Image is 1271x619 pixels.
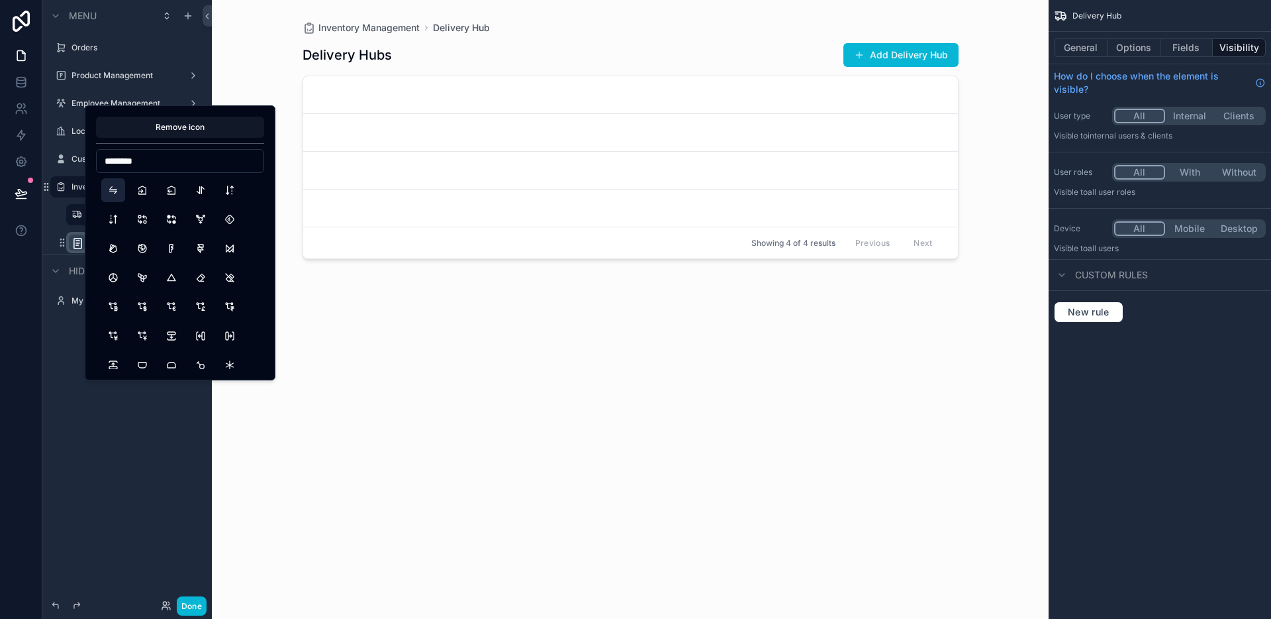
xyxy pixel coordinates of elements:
button: BrandFeedly [218,207,242,231]
label: Product Management [71,70,183,81]
button: Remove icon [96,117,264,138]
span: Showing 4 of 4 results [751,238,835,249]
a: How do I choose when the element is visible? [1054,70,1266,96]
button: General [1054,38,1107,57]
button: RectangleRoundedTop [160,353,183,377]
label: User type [1054,111,1107,121]
button: TransitionRight [218,324,242,348]
button: Eraser [189,266,212,290]
button: Transfer [101,178,125,202]
span: all users [1088,243,1119,253]
button: ArrowsTransferDown [218,178,242,202]
button: TransitionTop [101,353,125,377]
button: All [1114,221,1165,236]
span: Delivery Hub [1072,11,1121,21]
button: Options [1107,38,1160,57]
span: New rule [1062,306,1115,318]
p: Visible to [1054,131,1266,141]
button: Fields [1160,38,1213,57]
button: BrandMercedes [101,266,125,290]
label: My Profile [71,296,201,306]
button: With [1165,165,1215,180]
button: TransferOut [160,178,183,202]
button: TransferVertical [189,178,212,202]
button: TransactionEuro [160,295,183,319]
button: Visibility [1213,38,1266,57]
button: ArrowsTransferUp [101,207,125,231]
button: TransactionYen [101,324,125,348]
p: Visible to [1054,187,1266,197]
button: Without [1214,165,1264,180]
button: BrandTerraform [130,266,154,290]
button: Asterisk [218,353,242,377]
label: Customer Management [71,154,183,164]
span: Internal users & clients [1088,131,1172,141]
label: Device [1054,223,1107,234]
button: BrandFortnite [160,237,183,260]
button: TransferIn [130,178,154,202]
button: TransitionLeft [189,324,212,348]
button: Desktop [1214,221,1264,236]
button: Internal [1165,109,1215,123]
button: GenderTrasvesti [189,353,212,377]
button: TransitionBottom [160,324,183,348]
label: User roles [1054,167,1107,178]
button: New rule [1054,302,1123,323]
button: BrandFirebase [101,237,125,260]
button: EraserOff [218,266,242,290]
button: Clients [1214,109,1264,123]
span: Custom rules [1075,268,1148,282]
button: BrandFramerMotion [218,237,242,260]
button: BrandFirefox [130,237,154,260]
button: RectangleRoundedBottom [130,353,154,377]
button: BrandFramer [189,237,212,260]
button: All [1114,165,1165,180]
button: Done [177,596,207,616]
button: TransformFilled [160,207,183,231]
button: GenderTransgender [189,207,212,231]
label: Location Management [71,126,183,137]
label: Orders [71,42,201,53]
span: Menu [69,9,97,23]
button: TransactionDollar [130,295,154,319]
button: TransactionRupee [218,295,242,319]
button: All [1114,109,1165,123]
label: Inventory Management [71,182,177,192]
button: Transform [130,207,154,231]
span: How do I choose when the element is visible? [1054,70,1250,96]
button: BrandVercel [160,266,183,290]
button: Mobile [1165,221,1215,236]
span: Hidden pages [69,264,136,278]
button: TransactionBitcoin [101,295,125,319]
label: Employee Management [71,98,183,109]
button: TransactionPound [189,295,212,319]
button: TransactionYuan [130,324,154,348]
p: Visible to [1054,243,1266,254]
span: All user roles [1088,187,1135,197]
